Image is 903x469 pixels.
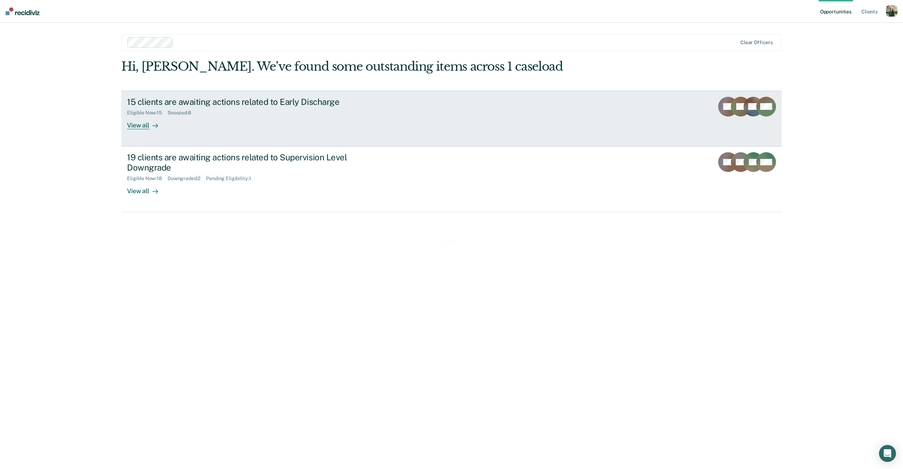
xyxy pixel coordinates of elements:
[168,110,197,116] div: Snoozed : 8
[127,115,166,129] div: View all
[127,176,168,182] div: Eligible Now : 18
[740,40,773,46] div: Clear officers
[127,110,168,116] div: Eligible Now : 15
[121,91,782,147] a: 15 clients are awaiting actions related to Early DischargeEligible Now:15Snoozed:8View all
[6,7,40,15] img: Recidiviz
[879,445,896,462] div: Open Intercom Messenger
[127,181,166,195] div: View all
[121,147,782,212] a: 19 clients are awaiting actions related to Supervision Level DowngradeEligible Now:18Downgraded:2...
[127,152,375,173] div: 19 clients are awaiting actions related to Supervision Level Downgrade
[168,176,206,182] div: Downgraded : 2
[121,59,650,74] div: Hi, [PERSON_NAME]. We’ve found some outstanding items across 1 caseload
[206,176,256,182] div: Pending Eligibility : 1
[127,97,375,107] div: 15 clients are awaiting actions related to Early Discharge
